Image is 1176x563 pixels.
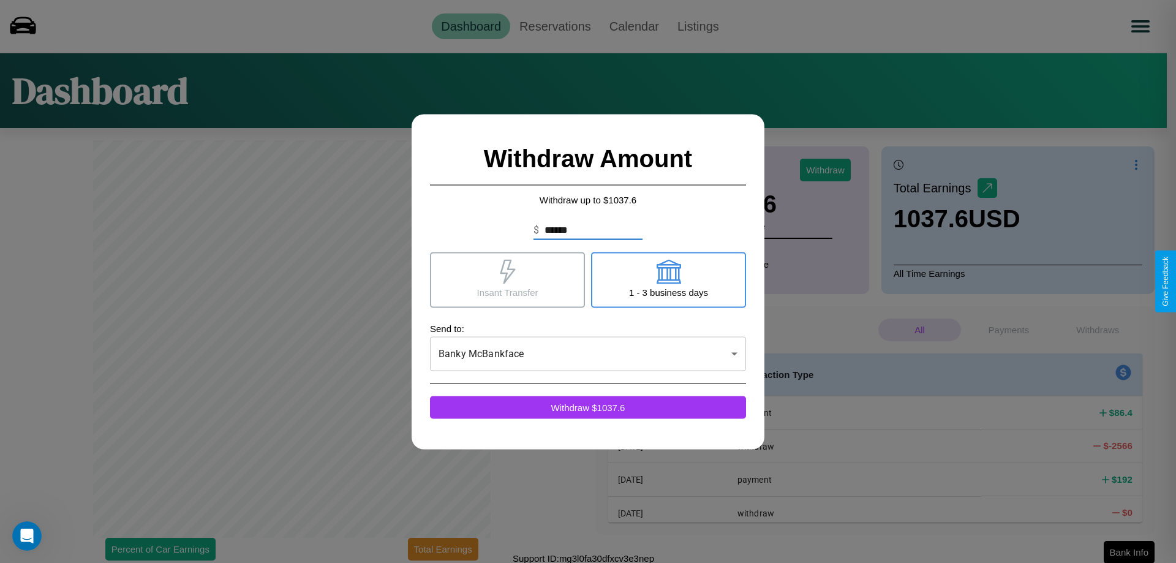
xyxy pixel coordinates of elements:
[533,222,539,237] p: $
[1161,257,1170,306] div: Give Feedback
[430,336,746,371] div: Banky McBankface
[629,284,708,300] p: 1 - 3 business days
[477,284,538,300] p: Insant Transfer
[430,191,746,208] p: Withdraw up to $ 1037.6
[430,320,746,336] p: Send to:
[12,521,42,551] iframe: Intercom live chat
[430,396,746,418] button: Withdraw $1037.6
[430,132,746,185] h2: Withdraw Amount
